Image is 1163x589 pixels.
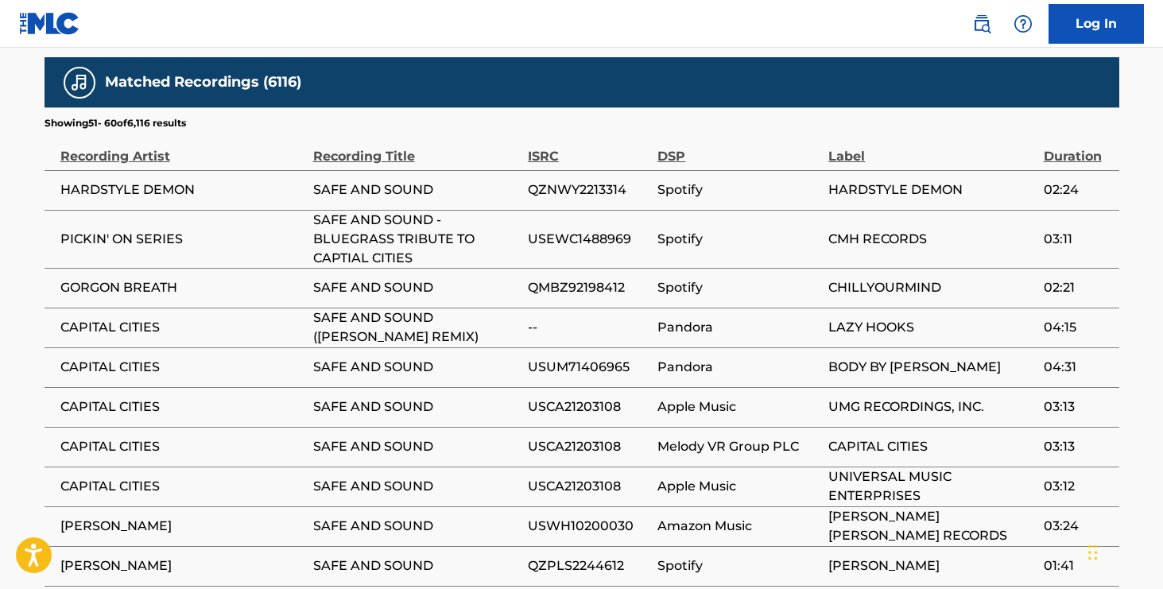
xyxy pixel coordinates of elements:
span: [PERSON_NAME] [PERSON_NAME] RECORDS [828,507,1035,545]
div: DSP [657,130,820,166]
span: SAFE AND SOUND [313,278,520,297]
span: BODY BY [PERSON_NAME] [828,358,1035,377]
span: CAPITAL CITIES [60,318,305,337]
span: 04:15 [1044,318,1111,337]
span: QZNWY2213314 [528,180,649,200]
span: Spotify [657,230,820,249]
a: Public Search [966,8,998,40]
span: SAFE AND SOUND [313,180,520,200]
div: Help [1007,8,1039,40]
span: HARDSTYLE DEMON [60,180,305,200]
span: HARDSTYLE DEMON [828,180,1035,200]
span: [PERSON_NAME] [828,556,1035,575]
span: PICKIN' ON SERIES [60,230,305,249]
span: UNIVERSAL MUSIC ENTERPRISES [828,467,1035,506]
span: SAFE AND SOUND [313,477,520,496]
span: 02:24 [1044,180,1111,200]
span: Apple Music [657,397,820,417]
span: Spotify [657,556,820,575]
div: Duration [1044,130,1111,166]
img: Matched Recordings [70,73,89,92]
span: CAPITAL CITIES [60,358,305,377]
span: SAFE AND SOUND - BLUEGRASS TRIBUTE TO CAPTIAL CITIES [313,211,520,268]
span: Pandora [657,358,820,377]
span: QZPLS2244612 [528,556,649,575]
span: CAPITAL CITIES [60,477,305,496]
iframe: Chat Widget [1084,513,1163,589]
span: 03:11 [1044,230,1111,249]
span: GORGON BREATH [60,278,305,297]
span: USCA21203108 [528,437,649,456]
span: 04:31 [1044,358,1111,377]
span: USUM71406965 [528,358,649,377]
span: 03:13 [1044,437,1111,456]
span: USWH10200030 [528,517,649,536]
span: 03:24 [1044,517,1111,536]
span: Amazon Music [657,517,820,536]
span: -- [528,318,649,337]
div: ISRC [528,130,649,166]
span: Apple Music [657,477,820,496]
span: Spotify [657,278,820,297]
span: SAFE AND SOUND [313,358,520,377]
span: 03:12 [1044,477,1111,496]
div: Recording Artist [60,130,305,166]
div: Recording Title [313,130,520,166]
span: 02:21 [1044,278,1111,297]
span: USCA21203108 [528,397,649,417]
span: Spotify [657,180,820,200]
span: SAFE AND SOUND [313,517,520,536]
span: CAPITAL CITIES [828,437,1035,456]
span: 03:13 [1044,397,1111,417]
div: Drag [1088,529,1098,576]
span: Melody VR Group PLC [657,437,820,456]
span: CHILLYOURMIND [828,278,1035,297]
span: USCA21203108 [528,477,649,496]
span: 01:41 [1044,556,1111,575]
span: Pandora [657,318,820,337]
span: CAPITAL CITIES [60,437,305,456]
div: Label [828,130,1035,166]
img: help [1014,14,1033,33]
span: UMG RECORDINGS, INC. [828,397,1035,417]
span: SAFE AND SOUND ([PERSON_NAME] REMIX) [313,308,520,347]
span: CAPITAL CITIES [60,397,305,417]
span: SAFE AND SOUND [313,556,520,575]
img: search [972,14,991,33]
img: MLC Logo [19,12,80,35]
span: SAFE AND SOUND [313,437,520,456]
span: [PERSON_NAME] [60,517,305,536]
span: SAFE AND SOUND [313,397,520,417]
span: CMH RECORDS [828,230,1035,249]
span: LAZY HOOKS [828,318,1035,337]
span: QMBZ92198412 [528,278,649,297]
span: [PERSON_NAME] [60,556,305,575]
h5: Matched Recordings (6116) [105,73,301,91]
span: USEWC1488969 [528,230,649,249]
p: Showing 51 - 60 of 6,116 results [45,116,186,130]
a: Log In [1049,4,1144,44]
